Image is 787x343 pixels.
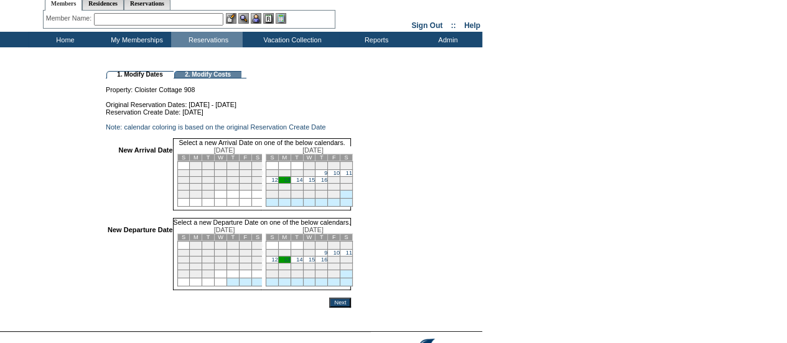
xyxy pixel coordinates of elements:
td: 4 [226,242,239,250]
a: 12 [271,177,277,183]
td: S [177,154,190,161]
a: Sign Out [411,21,442,30]
span: [DATE] [214,146,235,154]
a: 16 [321,256,327,263]
td: Admin [411,32,482,47]
td: 7 [291,250,303,256]
td: S [251,234,264,241]
td: 5 [266,250,278,256]
a: 12 [271,256,277,263]
td: T [202,234,215,241]
td: 22 [190,184,202,190]
td: 9 [202,250,215,256]
td: 21 [177,184,190,190]
td: S [340,234,353,241]
td: 20 [251,256,264,263]
td: 20 [278,184,291,190]
td: Reservations [171,32,243,47]
td: 29 [303,270,315,278]
td: 28 [291,270,303,278]
td: 25 [226,184,239,190]
td: 18 [226,177,239,184]
td: 3 [328,242,340,250]
a: 16 [321,177,327,183]
td: T [291,154,303,161]
td: 21 [177,263,190,270]
div: Member Name: [46,13,94,24]
a: 10 [333,170,340,176]
td: 3 [215,242,227,250]
td: 2 [315,162,328,170]
td: 1 [190,242,202,250]
td: 5 [239,242,251,250]
td: 9 [202,170,215,177]
td: 1. Modify Dates [106,71,174,78]
td: F [239,154,251,161]
td: 4 [340,162,353,170]
td: 2 [202,242,215,250]
span: :: [451,21,456,30]
td: 20 [251,177,264,184]
td: F [328,234,340,241]
td: 19 [239,256,251,263]
td: 24 [328,184,340,190]
td: 7 [177,170,190,177]
td: 19 [239,177,251,184]
td: T [202,154,215,161]
td: 6 [251,162,264,170]
td: 7 [291,170,303,177]
td: 8 [303,250,315,256]
td: 22 [190,263,202,270]
td: 25 [226,263,239,270]
td: 18 [340,177,353,184]
td: T [226,234,239,241]
td: 12 [239,170,251,177]
td: 27 [251,184,264,190]
td: W [303,154,315,161]
img: Impersonate [251,13,261,24]
td: 12 [239,250,251,256]
td: 13 [251,250,264,256]
span: [DATE] [214,226,235,233]
td: Original Reservation Dates: [DATE] - [DATE] [106,93,351,108]
td: 26 [266,270,278,278]
a: 11 [346,250,352,256]
td: 4 [226,162,239,170]
a: 15 [309,256,315,263]
td: 28 [177,270,190,278]
td: New Arrival Date [108,146,173,210]
td: 18 [226,256,239,263]
td: S [177,234,190,241]
td: 20 [278,263,291,270]
td: 15 [190,177,202,184]
td: W [303,234,315,241]
td: 24 [215,263,227,270]
span: [DATE] [302,226,324,233]
td: 30 [202,270,215,278]
td: 17 [328,256,340,263]
td: T [315,154,328,161]
img: b_edit.gif [226,13,236,24]
td: 16 [202,256,215,263]
td: 8 [190,170,202,177]
td: 1 [190,162,202,170]
td: M [278,234,291,241]
td: 5 [239,162,251,170]
td: 27 [278,190,291,199]
td: 14 [177,177,190,184]
td: 31 [328,270,340,278]
td: 23 [315,263,328,270]
td: 4 [340,242,353,250]
a: Help [464,21,480,30]
td: 1 [303,242,315,250]
td: M [190,234,202,241]
td: 2 [315,242,328,250]
td: 2. Modify Costs [174,71,241,78]
td: 30 [202,190,215,199]
td: 17 [328,177,340,184]
td: 23 [202,263,215,270]
a: 15 [309,177,315,183]
td: 3 [328,162,340,170]
input: Next [329,298,351,308]
td: New Departure Date [108,226,173,290]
